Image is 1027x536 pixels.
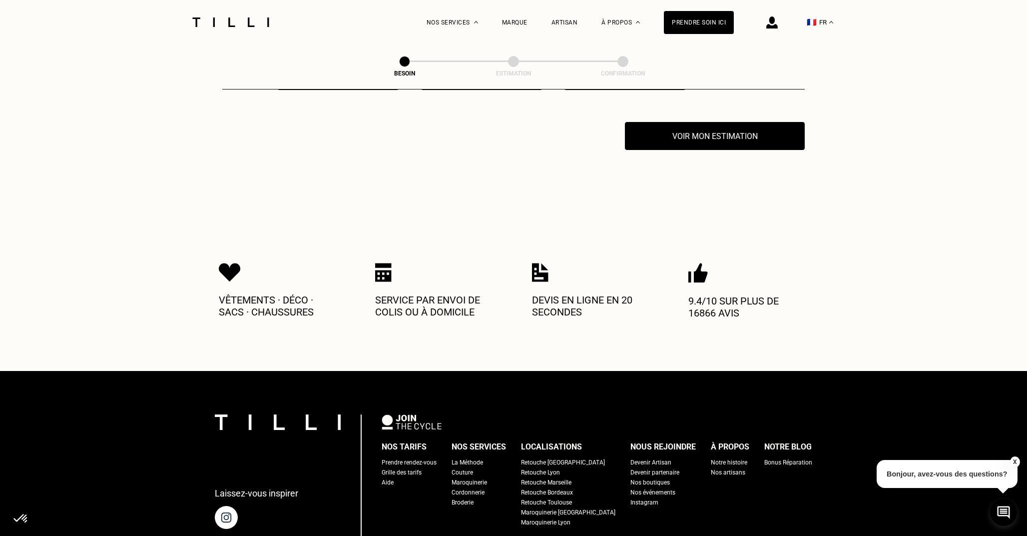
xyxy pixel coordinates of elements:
[215,488,298,498] p: Laissez-vous inspirer
[219,263,241,282] img: Icon
[711,457,747,467] a: Notre histoire
[573,70,673,77] div: Confirmation
[630,477,670,487] a: Nos boutiques
[452,439,506,454] div: Nos services
[521,457,605,467] a: Retouche [GEOGRAPHIC_DATA]
[382,477,394,487] a: Aide
[688,295,808,319] p: 9.4/10 sur plus de 16866 avis
[452,457,483,467] a: La Méthode
[764,439,812,454] div: Notre blog
[521,467,560,477] a: Retouche Lyon
[189,17,273,27] img: Logo du service de couturière Tilli
[688,263,708,283] img: Icon
[502,19,527,26] a: Marque
[636,21,640,23] img: Menu déroulant à propos
[521,517,570,527] a: Maroquinerie Lyon
[382,457,437,467] a: Prendre rendez-vous
[382,439,427,454] div: Nos tarifs
[711,467,745,477] a: Nos artisans
[630,439,696,454] div: Nous rejoindre
[664,11,734,34] a: Prendre soin ici
[474,21,478,23] img: Menu déroulant
[1010,456,1020,467] button: X
[521,497,572,507] a: Retouche Toulouse
[452,487,485,497] a: Cordonnerie
[452,477,487,487] a: Maroquinerie
[521,507,615,517] a: Maroquinerie [GEOGRAPHIC_DATA]
[764,457,812,467] a: Bonus Réparation
[521,477,571,487] a: Retouche Marseille
[215,414,341,430] img: logo Tilli
[464,70,563,77] div: Estimation
[521,439,582,454] div: Localisations
[375,263,392,282] img: Icon
[452,497,474,507] a: Broderie
[877,460,1018,488] p: Bonjour, avez-vous des questions?
[630,487,675,497] a: Nos événements
[630,497,658,507] a: Instagram
[829,21,833,23] img: menu déroulant
[766,16,778,28] img: icône connexion
[382,414,442,429] img: logo Join The Cycle
[219,294,339,318] p: Vêtements · Déco · Sacs · Chaussures
[521,487,573,497] a: Retouche Bordeaux
[532,263,548,282] img: Icon
[382,467,422,477] a: Grille des tarifs
[625,122,805,150] button: Voir mon estimation
[551,19,578,26] a: Artisan
[711,439,749,454] div: À propos
[355,70,455,77] div: Besoin
[630,457,671,467] a: Devenir Artisan
[807,17,817,27] span: 🇫🇷
[630,467,679,477] a: Devenir partenaire
[452,467,473,477] a: Couture
[215,506,238,529] img: page instagram de Tilli une retoucherie à domicile
[532,294,652,318] p: Devis en ligne en 20 secondes
[375,294,495,318] p: Service par envoi de colis ou à domicile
